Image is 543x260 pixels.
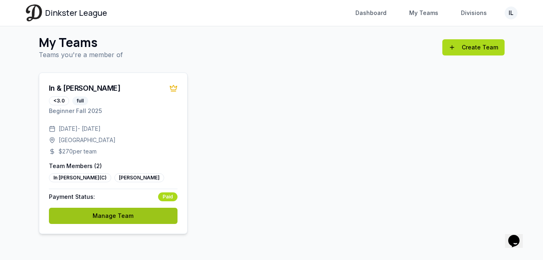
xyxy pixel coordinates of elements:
[49,96,69,105] div: <3.0
[72,96,88,105] div: full
[49,208,177,224] a: Manage Team
[26,4,42,21] img: Dinkster
[158,192,177,201] div: Paid
[456,6,492,20] a: Divisions
[404,6,443,20] a: My Teams
[49,193,95,201] span: Payment Status:
[59,125,101,133] span: [DATE] - [DATE]
[351,6,391,20] a: Dashboard
[45,7,107,19] span: Dinkster League
[59,136,116,144] span: [GEOGRAPHIC_DATA]
[49,107,177,115] p: Beginner Fall 2025
[39,50,123,60] p: Teams you're a member of
[505,6,518,19] button: IL
[39,35,123,50] h1: My Teams
[59,147,97,156] span: $ 270 per team
[49,173,111,182] div: In [PERSON_NAME] (C)
[114,173,164,182] div: [PERSON_NAME]
[26,4,107,21] a: Dinkster League
[442,39,505,55] a: Create Team
[49,162,177,170] p: Team Members ( 2 )
[505,224,531,248] iframe: chat widget
[49,83,120,94] div: In & [PERSON_NAME]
